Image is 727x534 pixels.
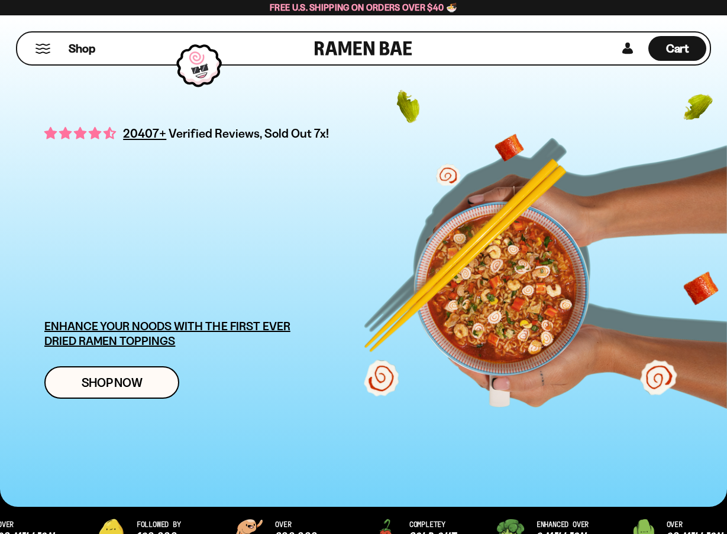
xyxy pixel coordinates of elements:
span: Verified Reviews, Sold Out 7x! [169,126,329,141]
a: Shop Now [44,366,179,399]
span: Shop [69,41,95,57]
span: Free U.S. Shipping on Orders over $40 🍜 [270,2,457,13]
span: Cart [666,41,689,56]
div: Cart [648,32,706,64]
button: Mobile Menu Trigger [35,44,51,54]
span: Shop Now [82,376,143,389]
a: Shop [69,36,95,61]
span: 20407+ [123,124,166,142]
